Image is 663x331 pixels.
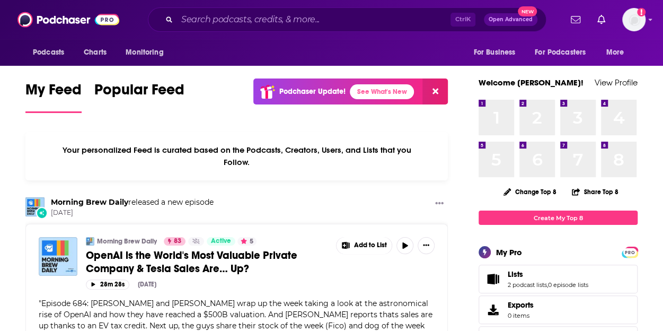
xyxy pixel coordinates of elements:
a: Create My Top 8 [479,211,638,225]
a: OpenAI is the World's Most Valuable Private Company & Tesla Sales Are… Up? [86,249,329,275]
a: Lists [508,269,588,279]
a: 2 podcast lists [508,281,547,289]
button: Change Top 8 [497,185,563,198]
a: Exports [479,295,638,324]
span: For Podcasters [535,45,586,60]
p: Podchaser Update! [279,87,346,96]
span: Logged in as LoriBecker [622,8,646,31]
span: Lists [508,269,523,279]
span: PRO [623,248,636,256]
a: Morning Brew Daily [97,237,157,246]
span: Charts [84,45,107,60]
a: Active [207,237,235,246]
input: Search podcasts, credits, & more... [177,11,450,28]
button: 28m 28s [86,280,129,290]
div: New Episode [36,207,48,219]
a: 83 [164,237,185,246]
button: Show More Button [431,197,448,211]
div: My Pro [496,247,522,257]
span: Open Advanced [489,17,533,22]
button: open menu [528,42,601,63]
a: PRO [623,248,636,256]
button: Show More Button [337,237,392,254]
button: 5 [237,237,257,246]
a: My Feed [25,81,82,113]
button: Open AdvancedNew [484,13,537,26]
a: 0 episode lists [548,281,588,289]
button: open menu [25,42,78,63]
a: Welcome [PERSON_NAME]! [479,77,584,88]
a: See What's New [350,84,414,99]
span: 83 [174,236,181,247]
span: Monitoring [126,45,163,60]
a: Charts [77,42,113,63]
div: Search podcasts, credits, & more... [148,7,546,32]
button: Show More Button [418,237,435,254]
button: open menu [466,42,528,63]
span: Podcasts [33,45,64,60]
button: open menu [599,42,638,63]
span: Ctrl K [450,13,475,27]
div: Your personalized Feed is curated based on the Podcasts, Creators, Users, and Lists that you Follow. [25,132,448,180]
a: Lists [482,272,503,286]
span: Exports [508,300,534,310]
button: Show profile menu [622,8,646,31]
span: [DATE] [51,208,214,217]
img: Morning Brew Daily [86,237,94,246]
div: [DATE] [138,281,156,288]
span: For Business [473,45,515,60]
a: Morning Brew Daily [51,197,128,207]
span: New [518,6,537,16]
h3: released a new episode [51,197,214,207]
a: Popular Feed [94,81,184,113]
svg: Add a profile image [637,8,646,16]
img: Podchaser - Follow, Share and Rate Podcasts [17,10,119,30]
span: More [606,45,624,60]
span: Active [211,236,231,247]
button: Share Top 8 [571,181,619,202]
span: Popular Feed [94,81,184,105]
a: Show notifications dropdown [593,11,609,29]
img: User Profile [622,8,646,31]
button: open menu [118,42,177,63]
span: Lists [479,265,638,293]
a: Show notifications dropdown [567,11,585,29]
span: My Feed [25,81,82,105]
img: OpenAI is the World's Most Valuable Private Company & Tesla Sales Are… Up? [39,237,77,276]
span: Exports [482,302,503,317]
a: View Profile [595,77,638,88]
span: OpenAI is the World's Most Valuable Private Company & Tesla Sales Are… Up? [86,249,297,275]
span: Add to List [354,241,387,249]
span: 0 items [508,312,534,319]
img: Morning Brew Daily [25,197,45,216]
span: , [547,281,548,289]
